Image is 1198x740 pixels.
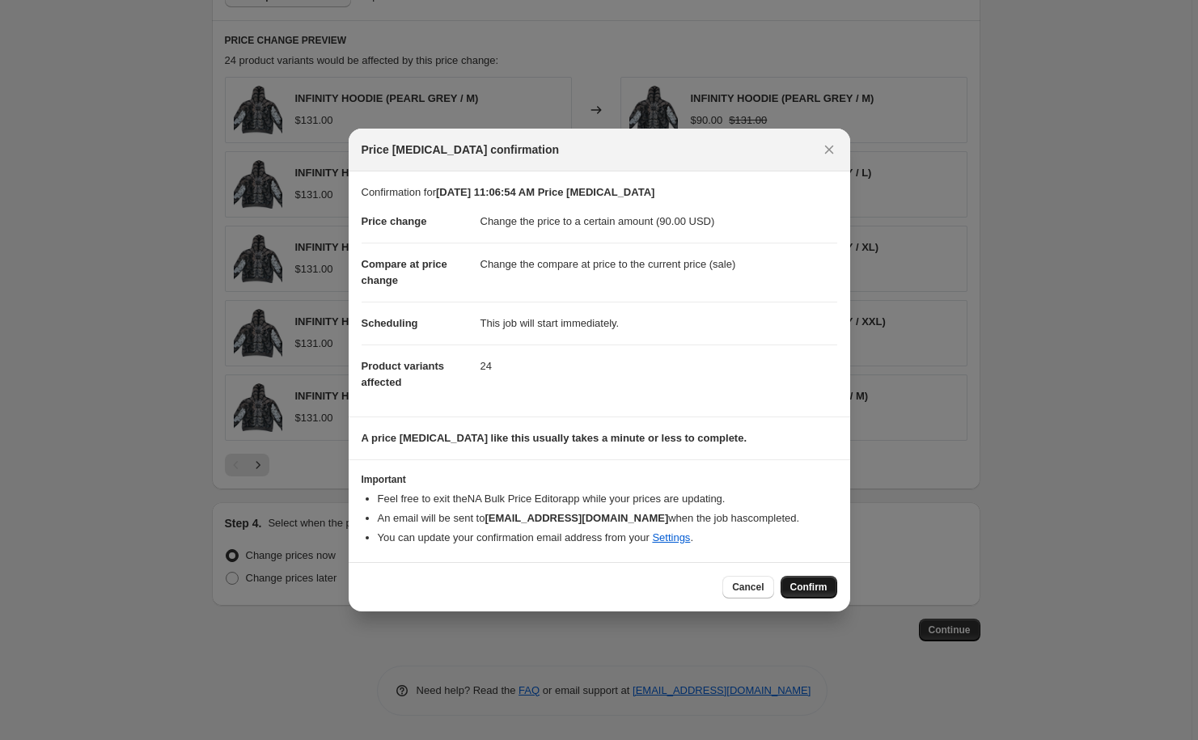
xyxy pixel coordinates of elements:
span: Confirm [790,581,828,594]
li: An email will be sent to when the job has completed . [378,510,837,526]
span: Price change [362,215,427,227]
p: Confirmation for [362,184,837,201]
span: Product variants affected [362,360,445,388]
h3: Important [362,473,837,486]
span: Compare at price change [362,258,447,286]
b: A price [MEDICAL_DATA] like this usually takes a minute or less to complete. [362,432,747,444]
dd: This job will start immediately. [480,302,837,345]
dd: 24 [480,345,837,387]
button: Cancel [722,576,773,598]
dd: Change the compare at price to the current price (sale) [480,243,837,285]
li: You can update your confirmation email address from your . [378,530,837,546]
span: Price [MEDICAL_DATA] confirmation [362,142,560,158]
button: Close [818,138,840,161]
a: Settings [652,531,690,543]
button: Confirm [781,576,837,598]
dd: Change the price to a certain amount (90.00 USD) [480,201,837,243]
span: Cancel [732,581,764,594]
b: [EMAIL_ADDRESS][DOMAIN_NAME] [485,512,668,524]
span: Scheduling [362,317,418,329]
li: Feel free to exit the NA Bulk Price Editor app while your prices are updating. [378,491,837,507]
b: [DATE] 11:06:54 AM Price [MEDICAL_DATA] [436,186,654,198]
